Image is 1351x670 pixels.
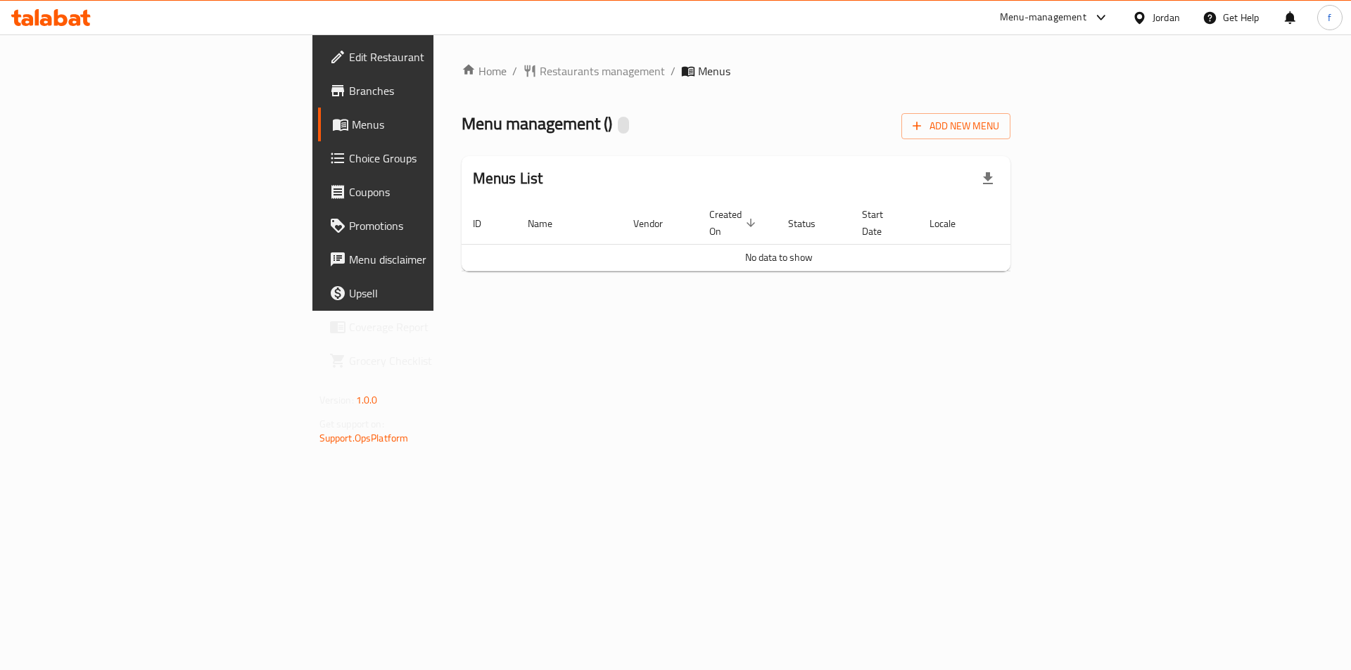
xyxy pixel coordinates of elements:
[473,215,500,232] span: ID
[349,352,527,369] span: Grocery Checklist
[318,175,538,209] a: Coupons
[462,202,1096,271] table: enhanced table
[318,344,538,378] a: Grocery Checklist
[913,117,999,135] span: Add New Menu
[318,209,538,243] a: Promotions
[698,63,730,79] span: Menus
[352,116,527,133] span: Menus
[349,251,527,268] span: Menu disclaimer
[528,215,571,232] span: Name
[671,63,675,79] li: /
[1000,9,1086,26] div: Menu-management
[1328,10,1331,25] span: f
[349,318,527,335] span: Coverage Report
[633,215,681,232] span: Vendor
[862,206,901,240] span: Start Date
[540,63,665,79] span: Restaurants management
[462,108,612,139] span: Menu management ( )
[745,248,813,266] span: No data to show
[1153,10,1180,25] div: Jordan
[901,113,1010,139] button: Add New Menu
[349,49,527,65] span: Edit Restaurant
[349,183,527,200] span: Coupons
[319,391,354,409] span: Version:
[356,391,378,409] span: 1.0.0
[318,141,538,175] a: Choice Groups
[473,168,543,189] h2: Menus List
[318,74,538,108] a: Branches
[318,276,538,310] a: Upsell
[930,215,974,232] span: Locale
[349,217,527,234] span: Promotions
[788,215,834,232] span: Status
[319,429,409,447] a: Support.OpsPlatform
[349,82,527,99] span: Branches
[991,202,1096,245] th: Actions
[349,285,527,302] span: Upsell
[319,415,384,433] span: Get support on:
[349,150,527,167] span: Choice Groups
[709,206,760,240] span: Created On
[318,40,538,74] a: Edit Restaurant
[318,310,538,344] a: Coverage Report
[971,162,1005,195] div: Export file
[462,63,1011,79] nav: breadcrumb
[318,108,538,141] a: Menus
[318,243,538,276] a: Menu disclaimer
[523,63,665,79] a: Restaurants management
